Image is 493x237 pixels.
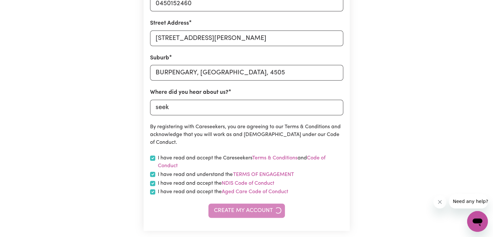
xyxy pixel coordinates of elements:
a: Code of Conduct [158,156,325,168]
label: I have read and accept the [158,188,288,196]
label: I have read and accept the Careseekers and [158,154,343,170]
input: e.g. 221B Victoria St [150,31,343,46]
label: Suburb [150,54,169,62]
iframe: Message from company [449,194,488,208]
iframe: Button to launch messaging window [467,211,488,232]
label: Street Address [150,19,189,28]
input: e.g. North Bondi, New South Wales [150,65,343,81]
input: e.g. Google, word of mouth etc. [150,100,343,115]
a: Aged Care Code of Conduct [222,189,288,194]
a: NDIS Code of Conduct [222,181,274,186]
p: By registering with Careseekers, you are agreeing to our Terms & Conditions and acknowledge that ... [150,123,343,146]
a: Terms & Conditions [252,156,298,161]
span: Need any help? [4,5,39,10]
label: I have read and understand the [158,170,294,179]
button: I have read and understand the [233,170,294,179]
iframe: Close message [433,195,446,208]
label: I have read and accept the [158,180,274,187]
label: Where did you hear about us? [150,88,229,97]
